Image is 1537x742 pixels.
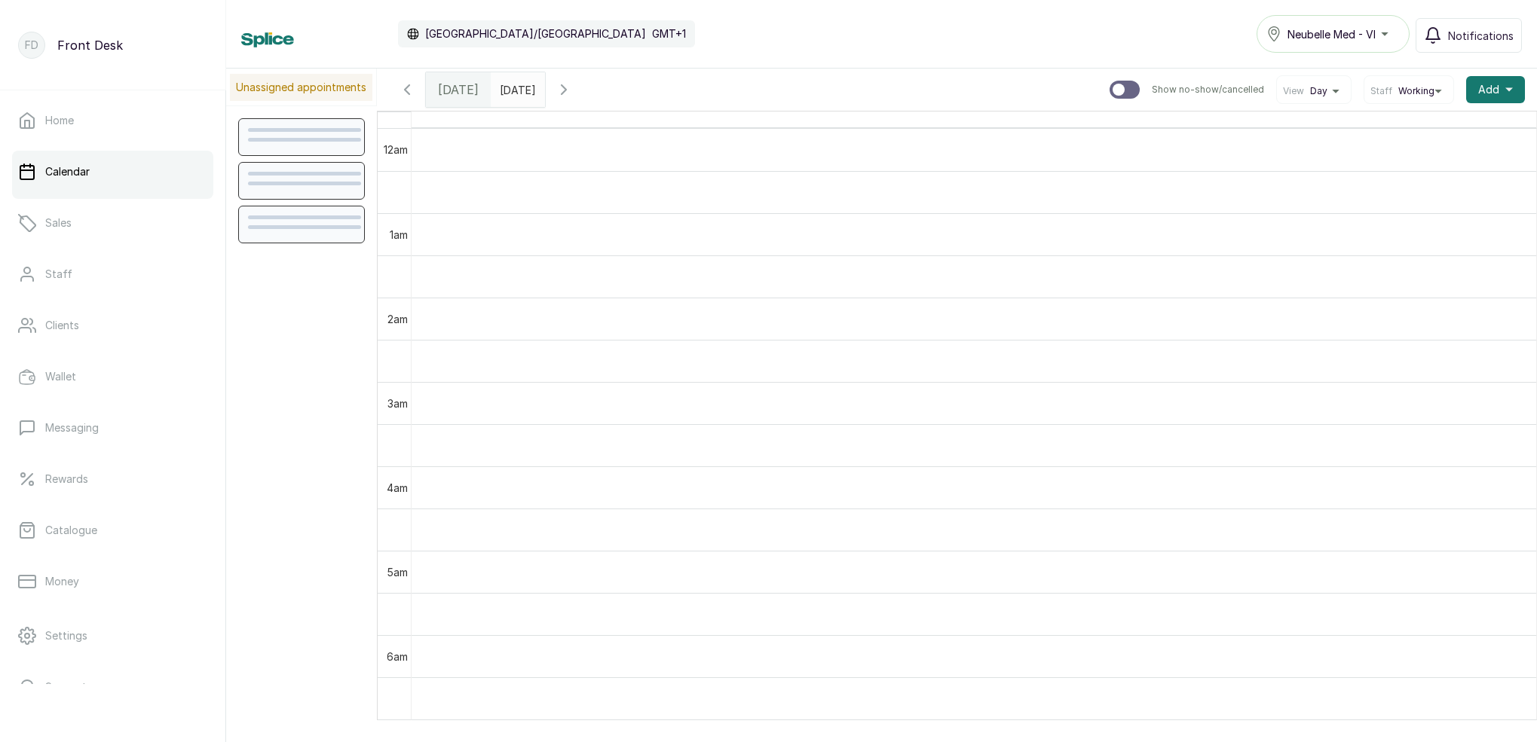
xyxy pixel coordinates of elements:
[45,215,72,231] p: Sales
[12,304,213,347] a: Clients
[12,509,213,551] a: Catalogue
[1416,18,1522,53] button: Notifications
[45,267,72,282] p: Staff
[45,628,87,643] p: Settings
[12,615,213,657] a: Settings
[1370,85,1392,97] span: Staff
[12,202,213,244] a: Sales
[1466,76,1525,103] button: Add
[1283,85,1304,97] span: View
[1257,15,1410,53] button: Neubelle Med - VI
[1310,85,1327,97] span: Day
[45,472,88,487] p: Rewards
[384,564,411,580] div: 5am
[1283,85,1345,97] button: ViewDay
[57,36,123,54] p: Front Desk
[12,151,213,193] a: Calendar
[384,480,411,496] div: 4am
[12,356,213,398] a: Wallet
[12,560,213,603] a: Money
[12,253,213,295] a: Staff
[1152,84,1264,96] p: Show no-show/cancelled
[12,407,213,449] a: Messaging
[1448,28,1514,44] span: Notifications
[230,74,372,101] p: Unassigned appointments
[1287,26,1376,42] span: Neubelle Med - VI
[1478,82,1499,97] span: Add
[45,369,76,384] p: Wallet
[45,574,79,589] p: Money
[12,666,213,708] a: Support
[45,679,87,695] p: Support
[25,38,38,53] p: FD
[387,227,411,243] div: 1am
[12,99,213,142] a: Home
[45,113,74,128] p: Home
[438,81,479,99] span: [DATE]
[45,164,90,179] p: Calendar
[426,72,491,107] div: [DATE]
[384,649,411,664] div: 6am
[652,26,686,41] p: GMT+1
[12,458,213,500] a: Rewards
[45,420,99,435] p: Messaging
[381,142,411,157] div: 12am
[1398,85,1434,97] span: Working
[425,26,646,41] p: [GEOGRAPHIC_DATA]/[GEOGRAPHIC_DATA]
[384,311,411,327] div: 2am
[45,523,97,538] p: Catalogue
[45,318,79,333] p: Clients
[384,395,411,411] div: 3am
[1370,85,1447,97] button: StaffWorking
